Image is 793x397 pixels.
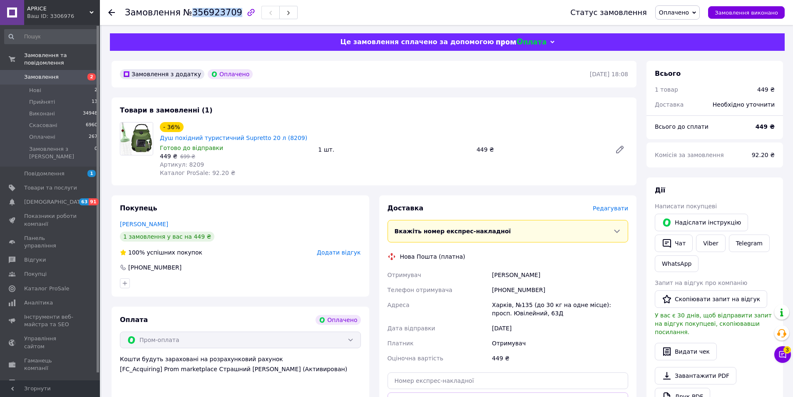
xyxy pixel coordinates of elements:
span: 1 товар [655,86,678,93]
div: Отримувач [490,336,630,351]
span: Комісія за замовлення [655,152,724,158]
span: Інструменти веб-майстра та SEO [24,313,77,328]
div: Кошти будуть зараховані на розрахунковий рахунок [120,355,361,373]
span: Каталог ProSale [24,285,69,292]
span: Замовлення [125,7,181,17]
span: Відгуки [24,256,46,264]
span: Прийняті [29,98,55,106]
span: Замовлення [24,73,59,81]
span: 699 ₴ [180,154,195,160]
span: Платник [388,340,414,347]
button: Чат з покупцем3 [774,346,791,363]
span: Всього [655,70,681,77]
span: Покупець [120,204,157,212]
input: Номер експрес-накладної [388,372,629,389]
div: Ваш ID: 3306976 [27,12,100,20]
span: 0 [94,145,97,160]
span: Управління сайтом [24,335,77,350]
div: Нова Пошта (платна) [398,252,467,261]
span: №356923709 [183,7,242,17]
span: Телефон отримувача [388,287,452,293]
span: Замовлення з [PERSON_NAME] [29,145,94,160]
span: 6960 [86,122,97,129]
span: APRICE [27,5,89,12]
button: Чат [655,235,693,252]
span: Замовлення та повідомлення [24,52,100,67]
span: Готово до відправки [160,145,223,151]
div: 1 шт. [315,144,473,155]
div: 449 ₴ [757,85,775,94]
time: [DATE] 18:08 [590,71,628,77]
span: Товари в замовленні (1) [120,106,213,114]
span: 34948 [83,110,97,117]
span: Артикул: 8209 [160,161,204,168]
span: [DEMOGRAPHIC_DATA] [24,198,86,206]
a: WhatsApp [655,255,699,272]
span: Редагувати [593,205,628,212]
span: Нові [29,87,41,94]
div: [PHONE_NUMBER] [127,263,182,272]
span: Повідомлення [24,170,65,177]
span: Доставка [655,101,684,108]
input: Пошук [4,29,98,44]
a: Завантажити PDF [655,367,736,385]
div: 1 замовлення у вас на 449 ₴ [120,232,214,242]
span: Скасовані [29,122,57,129]
span: Виконані [29,110,55,117]
a: Viber [696,235,725,252]
div: [DATE] [490,321,630,336]
span: 91 [89,198,98,205]
div: Харків, №135 (до 30 кг на одне місце): просп. Ювілейний, 63Д [490,297,630,321]
div: 449 ₴ [490,351,630,366]
span: Товари та послуги [24,184,77,192]
div: успішних покупок [120,248,202,257]
span: Це замовлення сплачено за допомогою [340,38,494,46]
span: Дії [655,186,665,194]
div: Замовлення з додатку [120,69,204,79]
span: Написати покупцеві [655,203,717,210]
span: Дата відправки [388,325,435,332]
button: Скопіювати запит на відгук [655,290,767,308]
img: Душ похідний туристичний Supretto 20 л (8209) [120,122,153,155]
span: Доставка [388,204,424,212]
button: Замовлення виконано [708,6,785,19]
span: 267 [89,133,97,141]
span: Всього до сплати [655,123,708,130]
a: Душ похідний туристичний Supretto 20 л (8209) [160,135,307,141]
span: 449 ₴ [160,153,177,160]
span: Отримувач [388,272,421,278]
span: Замовлення виконано [715,10,778,16]
div: Необхідно уточнити [708,95,780,114]
span: Оціночна вартість [388,355,443,362]
div: [PERSON_NAME] [490,267,630,282]
a: [PERSON_NAME] [120,221,168,227]
span: Запит на відгук про компанію [655,280,747,286]
span: 1 [87,170,96,177]
span: Каталог ProSale: 92.20 ₴ [160,170,235,176]
span: Панель управління [24,235,77,250]
div: 449 ₴ [473,144,608,155]
span: 100% [128,249,145,256]
span: 2 [94,87,97,94]
span: Додати відгук [317,249,360,256]
span: Аналітика [24,299,53,307]
div: Повернутися назад [108,8,115,17]
span: 92.20 ₴ [752,152,775,158]
a: Telegram [729,235,770,252]
span: Маркет [24,379,45,386]
span: 63 [79,198,89,205]
b: 449 ₴ [756,123,775,130]
span: У вас є 30 днів, щоб відправити запит на відгук покупцеві, скопіювавши посилання. [655,312,772,335]
img: evopay logo [496,38,546,46]
div: Оплачено [316,315,360,325]
button: Видати чек [655,343,717,360]
span: Адреса [388,302,410,308]
button: Надіслати інструкцію [655,214,748,231]
span: 3 [783,345,791,352]
span: Вкажіть номер експрес-накладної [395,228,511,235]
span: 13 [92,98,97,106]
a: Редагувати [612,141,628,158]
span: Оплачено [659,9,689,16]
div: - 36% [160,122,184,132]
div: Оплачено [208,69,253,79]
